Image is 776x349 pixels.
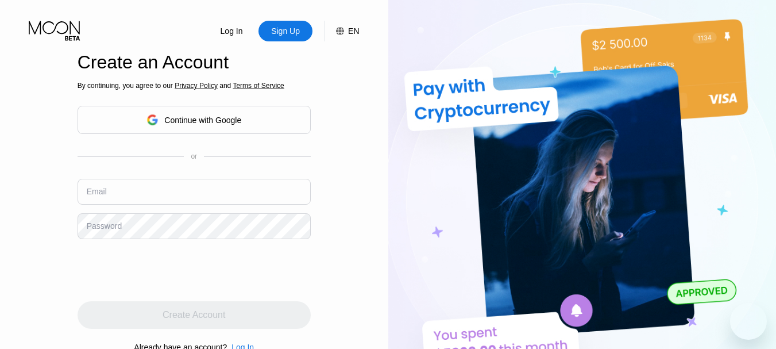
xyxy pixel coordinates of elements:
div: Password [87,221,122,231]
div: Log In [219,25,244,37]
div: Sign Up [258,21,312,41]
div: Email [87,187,107,196]
iframe: reCAPTCHA [78,248,252,293]
div: Continue with Google [164,116,241,125]
span: Privacy Policy [175,82,218,90]
div: Sign Up [270,25,301,37]
div: or [191,152,197,160]
div: By continuing, you agree to our [78,82,311,90]
span: Terms of Service [233,82,284,90]
iframe: Button to launch messaging window [730,303,767,340]
div: Create an Account [78,52,311,73]
div: EN [348,26,359,36]
div: Continue with Google [78,106,311,134]
span: and [218,82,233,90]
div: EN [324,21,359,41]
div: Log In [204,21,258,41]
